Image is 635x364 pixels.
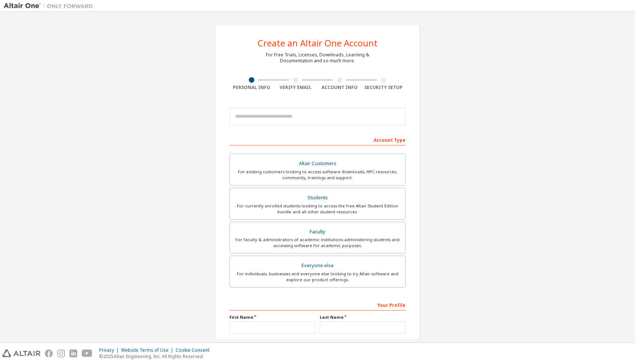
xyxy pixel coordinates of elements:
[320,314,406,320] label: Last Name
[266,52,369,64] div: For Free Trials, Licenses, Downloads, Learning & Documentation and so much more.
[274,85,318,91] div: Verify Email
[4,2,97,10] img: Altair One
[234,203,401,215] div: For currently enrolled students looking to access the free Altair Student Edition bundle and all ...
[45,350,53,357] img: facebook.svg
[234,271,401,283] div: For individuals, businesses and everyone else looking to try Altair software and explore our prod...
[176,347,214,353] div: Cookie Consent
[229,85,274,91] div: Personal Info
[234,260,401,271] div: Everyone else
[229,299,406,311] div: Your Profile
[57,350,65,357] img: instagram.svg
[99,353,214,360] p: © 2025 Altair Engineering, Inc. All Rights Reserved.
[234,169,401,181] div: For existing customers looking to access software downloads, HPC resources, community, trainings ...
[99,347,121,353] div: Privacy
[121,347,176,353] div: Website Terms of Use
[229,134,406,145] div: Account Type
[234,237,401,249] div: For faculty & administrators of academic institutions administering students and accessing softwa...
[234,158,401,169] div: Altair Customers
[2,350,40,357] img: altair_logo.svg
[234,227,401,237] div: Faculty
[362,85,406,91] div: Security Setup
[234,193,401,203] div: Students
[82,350,92,357] img: youtube.svg
[317,85,362,91] div: Account Info
[258,39,378,47] div: Create an Altair One Account
[229,314,315,320] label: First Name
[69,350,77,357] img: linkedin.svg
[229,338,406,344] label: Job Title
